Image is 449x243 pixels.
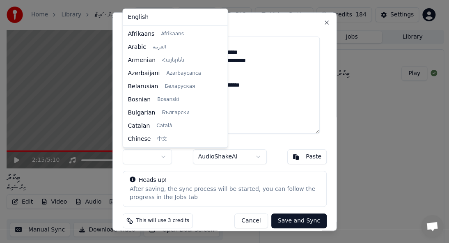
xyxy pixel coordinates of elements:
[128,56,156,64] span: Armenian
[128,69,160,78] span: Azerbaijani
[128,109,155,117] span: Bulgarian
[165,83,195,90] span: Беларуская
[162,57,184,64] span: Հայերեն
[128,96,151,104] span: Bosnian
[128,122,150,130] span: Catalan
[161,31,184,37] span: Afrikaans
[128,135,151,143] span: Chinese
[128,13,149,21] span: English
[157,136,167,142] span: 中文
[157,96,179,103] span: Bosanski
[128,30,154,38] span: Afrikaans
[166,70,201,77] span: Azərbaycanca
[153,44,166,50] span: العربية
[128,43,146,51] span: Arabic
[162,110,189,116] span: Български
[128,83,158,91] span: Belarusian
[156,123,172,129] span: Català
